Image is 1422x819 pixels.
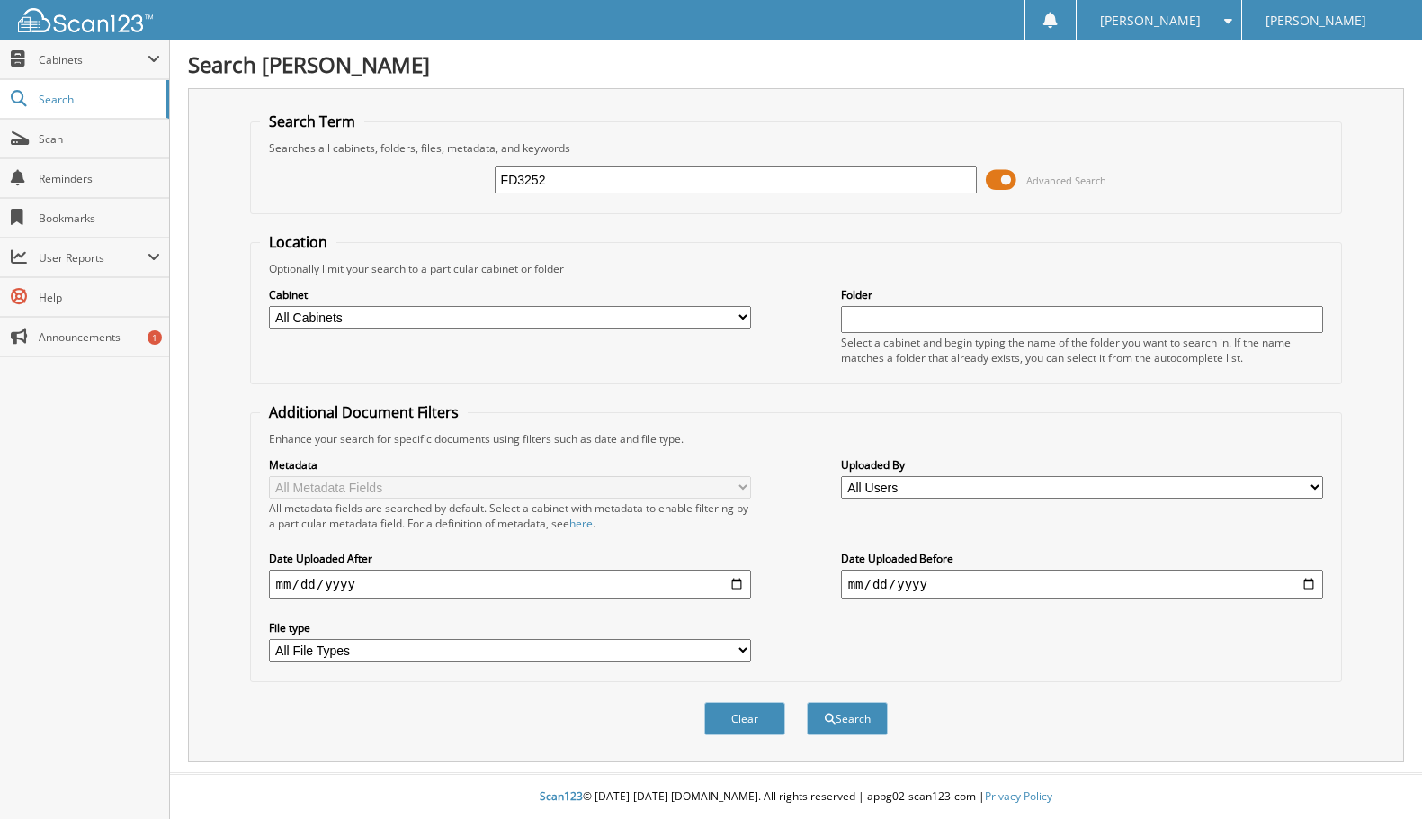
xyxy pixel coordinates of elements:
[39,171,160,186] span: Reminders
[18,8,153,32] img: scan123-logo-white.svg
[841,570,1324,598] input: end
[260,431,1333,446] div: Enhance your search for specific documents using filters such as date and file type.
[1026,174,1106,187] span: Advanced Search
[807,702,888,735] button: Search
[170,775,1422,819] div: © [DATE]-[DATE] [DOMAIN_NAME]. All rights reserved | appg02-scan123-com |
[841,457,1324,472] label: Uploaded By
[188,49,1404,79] h1: Search [PERSON_NAME]
[1332,733,1422,819] iframe: Chat Widget
[704,702,785,735] button: Clear
[39,92,157,107] span: Search
[260,140,1333,156] div: Searches all cabinets, folders, files, metadata, and keywords
[39,211,160,226] span: Bookmarks
[841,335,1324,365] div: Select a cabinet and begin typing the name of the folder you want to search in. If the name match...
[39,290,160,305] span: Help
[260,261,1333,276] div: Optionally limit your search to a particular cabinet or folder
[269,620,752,635] label: File type
[39,250,148,265] span: User Reports
[269,500,752,531] div: All metadata fields are searched by default. Select a cabinet with metadata to enable filtering b...
[269,551,752,566] label: Date Uploaded After
[148,330,162,345] div: 1
[260,402,468,422] legend: Additional Document Filters
[269,570,752,598] input: start
[841,287,1324,302] label: Folder
[260,112,364,131] legend: Search Term
[985,788,1052,804] a: Privacy Policy
[269,457,752,472] label: Metadata
[269,287,752,302] label: Cabinet
[1265,15,1366,26] span: [PERSON_NAME]
[569,516,593,531] a: here
[260,232,336,252] legend: Location
[39,131,160,147] span: Scan
[540,788,583,804] span: Scan123
[39,52,148,67] span: Cabinets
[841,551,1324,566] label: Date Uploaded Before
[39,329,160,345] span: Announcements
[1100,15,1201,26] span: [PERSON_NAME]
